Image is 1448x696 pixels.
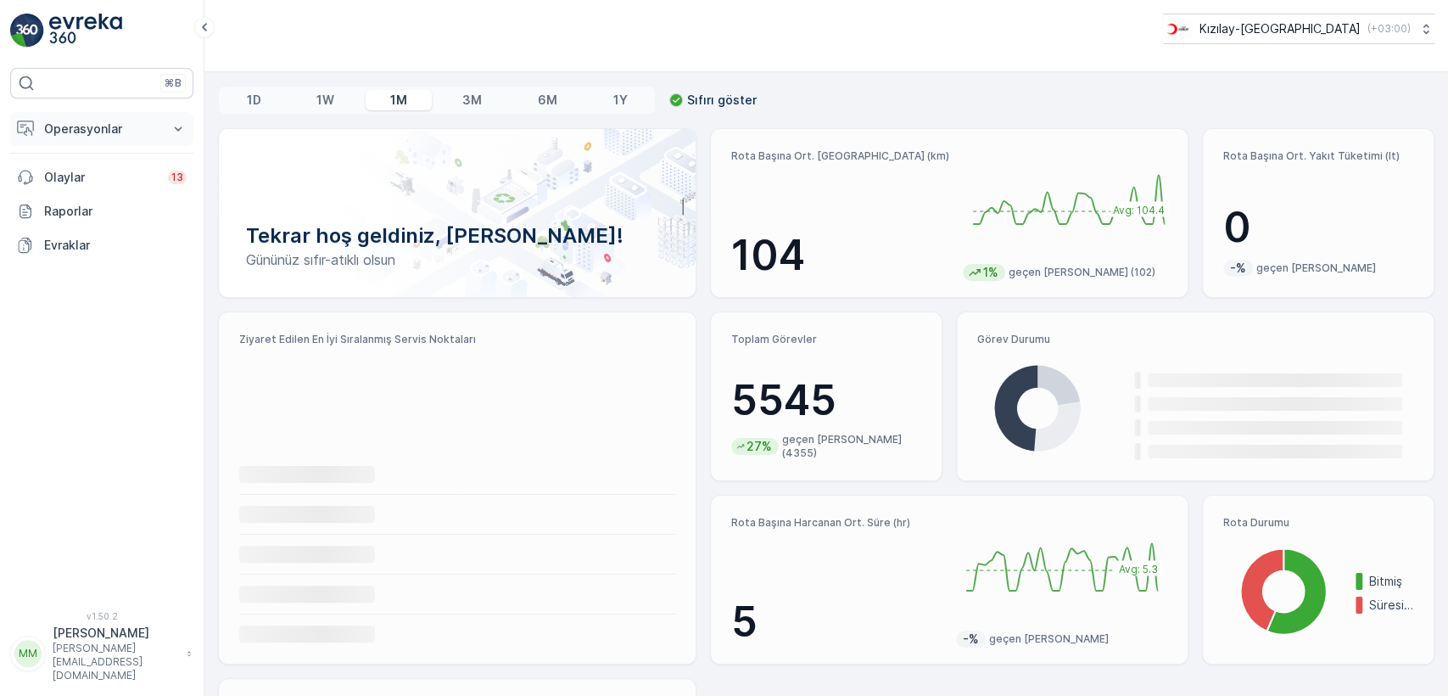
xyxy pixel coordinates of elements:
a: Olaylar13 [10,160,193,194]
p: 1M [390,92,407,109]
p: geçen [PERSON_NAME] (102) [1009,266,1155,279]
a: Evraklar [10,228,193,262]
button: MM[PERSON_NAME][PERSON_NAME][EMAIL_ADDRESS][DOMAIN_NAME] [10,625,193,682]
p: Evraklar [44,237,187,254]
span: v 1.50.2 [10,611,193,621]
p: 1% [981,264,1000,281]
p: 1D [247,92,261,109]
p: Gününüz sıfır-atıklı olsun [246,250,668,270]
p: Rota Başına Ort. [GEOGRAPHIC_DATA] (km) [731,149,949,163]
p: Sıfırı göster [687,92,757,109]
p: geçen [PERSON_NAME] (4355) [782,433,921,460]
p: 27% [745,438,774,455]
p: 1W [316,92,334,109]
p: Ziyaret Edilen En İyi Sıralanmış Servis Noktaları [239,333,675,346]
button: Kızılay-[GEOGRAPHIC_DATA](+03:00) [1163,14,1434,44]
p: Bitmiş [1369,573,1413,590]
p: Olaylar [44,169,158,186]
a: Raporlar [10,194,193,228]
p: geçen [PERSON_NAME] [1256,261,1376,275]
img: logo [10,14,44,48]
p: Görev Durumu [977,333,1413,346]
p: Rota Başına Harcanan Ort. Süre (hr) [731,516,942,530]
div: MM [14,640,42,667]
p: Raporlar [44,203,187,220]
button: Operasyonlar [10,112,193,146]
p: Toplam Görevler [731,333,921,346]
p: Kızılay-[GEOGRAPHIC_DATA] [1199,20,1361,37]
p: 6M [538,92,557,109]
p: ⌘B [165,76,182,90]
p: 0 [1223,202,1413,253]
p: 1Y [612,92,627,109]
p: Rota Başına Ort. Yakıt Tüketimi (lt) [1223,149,1413,163]
p: Operasyonlar [44,121,159,138]
p: 3M [462,92,482,109]
p: 104 [731,230,949,281]
p: Süresi doldu [1369,597,1413,614]
p: [PERSON_NAME] [53,625,178,642]
img: k%C4%B1z%C4%B1lay.png [1163,20,1193,38]
p: 5 [731,597,942,648]
p: 13 [171,171,183,184]
p: 5545 [731,375,921,426]
img: logo_light-DOdMpM7g.png [49,14,122,48]
p: geçen [PERSON_NAME] [989,632,1109,646]
p: Tekrar hoş geldiniz, [PERSON_NAME]! [246,222,668,250]
p: -% [1228,260,1248,277]
p: -% [961,631,981,648]
p: Rota Durumu [1223,516,1413,530]
p: ( +03:00 ) [1367,22,1411,36]
p: [PERSON_NAME][EMAIL_ADDRESS][DOMAIN_NAME] [53,642,178,682]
